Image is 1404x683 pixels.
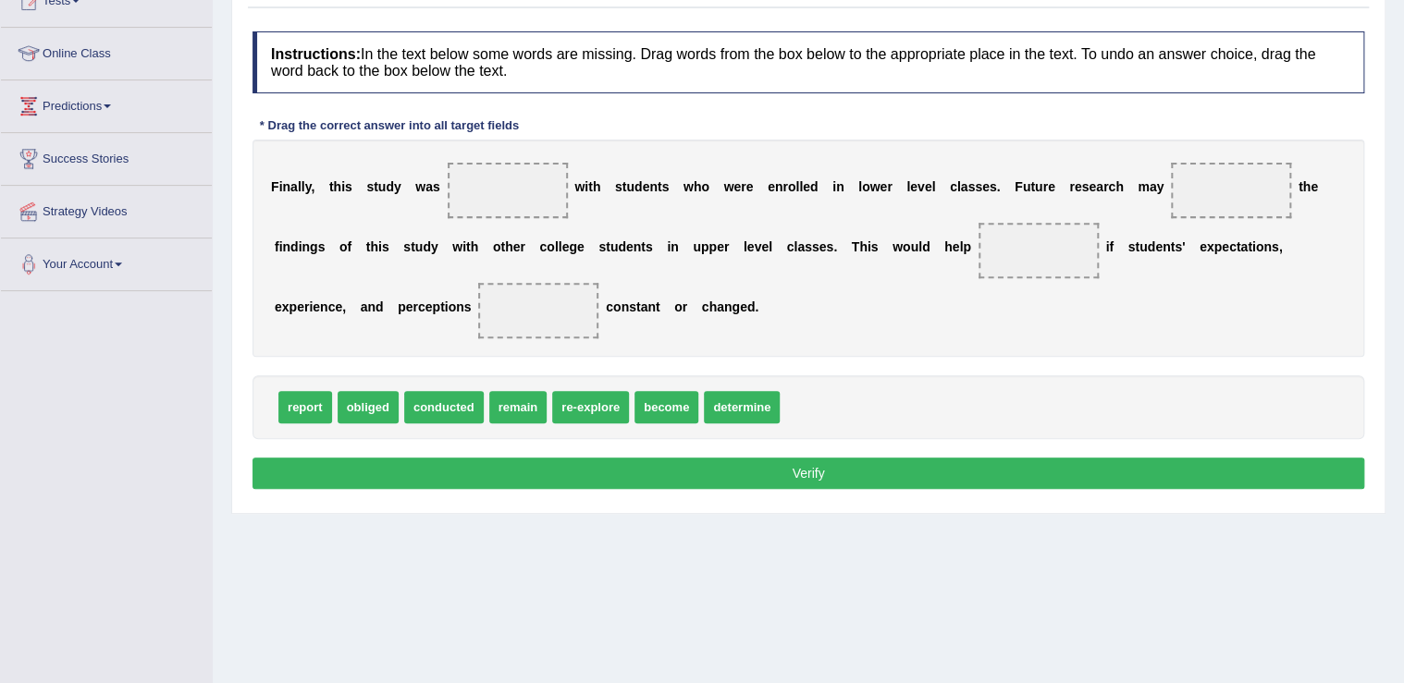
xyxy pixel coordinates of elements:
[1170,239,1175,254] b: t
[415,179,425,194] b: w
[640,299,647,314] b: a
[868,239,871,254] b: i
[967,179,975,194] b: s
[893,239,903,254] b: w
[297,299,304,314] b: e
[819,239,827,254] b: e
[724,299,733,314] b: n
[302,179,305,194] b: l
[833,239,837,254] b: .
[925,179,932,194] b: e
[1069,179,1074,194] b: r
[852,239,860,254] b: T
[610,239,619,254] b: u
[252,116,526,134] div: * Drag the correct answer into all target fields
[298,179,302,194] b: l
[299,239,302,254] b: i
[634,391,698,423] span: become
[693,239,701,254] b: u
[433,179,440,194] b: s
[366,179,374,194] b: s
[799,179,803,194] b: l
[445,299,449,314] b: i
[1207,239,1214,254] b: x
[466,239,471,254] b: t
[1299,179,1303,194] b: t
[415,239,424,254] b: u
[478,283,598,338] span: Drop target
[788,179,796,194] b: o
[910,179,918,194] b: e
[755,299,758,314] b: .
[1081,179,1089,194] b: s
[1042,179,1047,194] b: r
[374,179,378,194] b: t
[1155,239,1163,254] b: e
[547,239,555,254] b: o
[305,179,312,194] b: y
[1222,239,1229,254] b: e
[704,391,780,423] span: determine
[794,239,797,254] b: l
[963,239,971,254] b: p
[1015,179,1023,194] b: F
[826,239,833,254] b: s
[918,179,925,194] b: v
[618,239,626,254] b: d
[1023,179,1031,194] b: u
[588,179,593,194] b: t
[747,239,755,254] b: e
[1256,239,1264,254] b: o
[289,299,297,314] b: p
[394,179,401,194] b: y
[413,299,417,314] b: r
[1108,179,1115,194] b: c
[1237,239,1241,254] b: t
[606,239,610,254] b: t
[744,239,747,254] b: l
[302,239,310,254] b: n
[1105,239,1109,254] b: i
[642,179,649,194] b: e
[975,179,982,194] b: s
[754,239,761,254] b: v
[376,299,384,314] b: d
[634,239,642,254] b: n
[684,179,694,194] b: w
[328,299,336,314] b: c
[1103,179,1108,194] b: r
[339,239,348,254] b: o
[282,299,289,314] b: x
[448,163,568,218] span: Drop target
[1115,179,1124,194] b: h
[658,179,662,194] b: t
[279,239,283,254] b: i
[723,179,733,194] b: w
[282,179,290,194] b: n
[1175,239,1182,254] b: s
[1089,179,1096,194] b: e
[649,179,658,194] b: n
[378,179,387,194] b: u
[1171,163,1291,218] span: Drop target
[471,239,479,254] b: h
[404,391,484,423] span: conducted
[345,179,352,194] b: s
[403,239,411,254] b: s
[252,31,1364,93] h4: In the text below some words are missing. Drag words from the box below to the appropriate place ...
[629,299,636,314] b: s
[717,299,724,314] b: a
[1279,239,1283,254] b: ,
[464,299,472,314] b: s
[858,179,862,194] b: l
[1,28,212,74] a: Online Class
[1240,239,1248,254] b: a
[278,391,332,423] span: report
[656,299,660,314] b: t
[574,179,585,194] b: w
[569,239,577,254] b: g
[500,239,505,254] b: t
[440,299,445,314] b: t
[615,179,622,194] b: s
[1252,239,1256,254] b: i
